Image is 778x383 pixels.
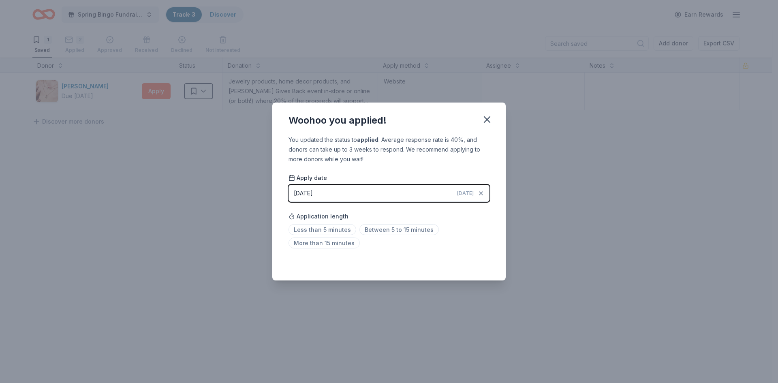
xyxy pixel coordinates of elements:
[289,174,327,182] span: Apply date
[294,188,313,198] div: [DATE]
[289,114,387,127] div: Woohoo you applied!
[289,185,489,202] button: [DATE][DATE]
[289,212,348,221] span: Application length
[357,136,378,143] b: applied
[457,190,474,197] span: [DATE]
[289,224,356,235] span: Less than 5 minutes
[289,135,489,164] div: You updated the status to . Average response rate is 40%, and donors can take up to 3 weeks to re...
[359,224,439,235] span: Between 5 to 15 minutes
[289,238,360,248] span: More than 15 minutes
